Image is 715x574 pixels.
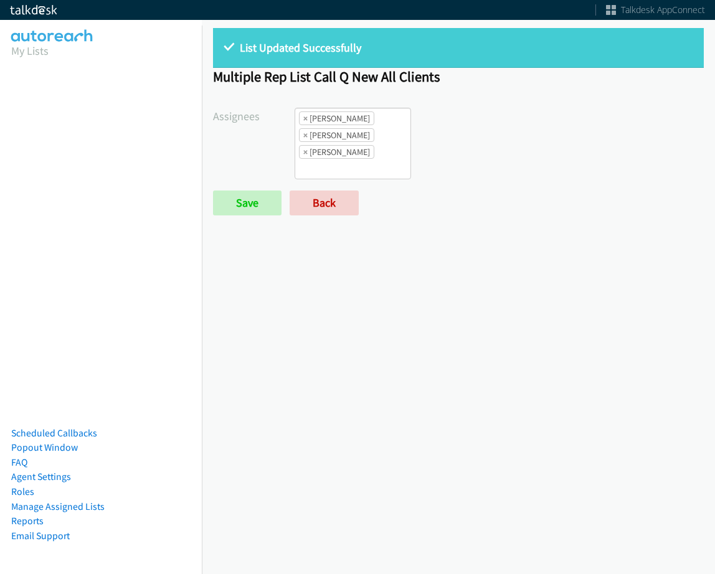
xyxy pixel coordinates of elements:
[11,515,44,527] a: Reports
[11,471,71,482] a: Agent Settings
[290,191,359,215] a: Back
[224,39,693,56] p: List Updated Successfully
[299,128,374,142] li: Daquaya Johnson
[11,486,34,497] a: Roles
[11,530,70,542] a: Email Support
[303,146,308,158] span: ×
[299,145,374,159] li: Jasmin Martinez
[213,191,282,215] input: Save
[11,456,27,468] a: FAQ
[11,44,49,58] a: My Lists
[606,4,705,16] a: Talkdesk AppConnect
[213,68,704,85] h1: Multiple Rep List Call Q New All Clients
[303,129,308,141] span: ×
[11,501,105,512] a: Manage Assigned Lists
[11,427,97,439] a: Scheduled Callbacks
[303,112,308,125] span: ×
[213,108,295,125] label: Assignees
[11,441,78,453] a: Popout Window
[299,111,374,125] li: Alana Ruiz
